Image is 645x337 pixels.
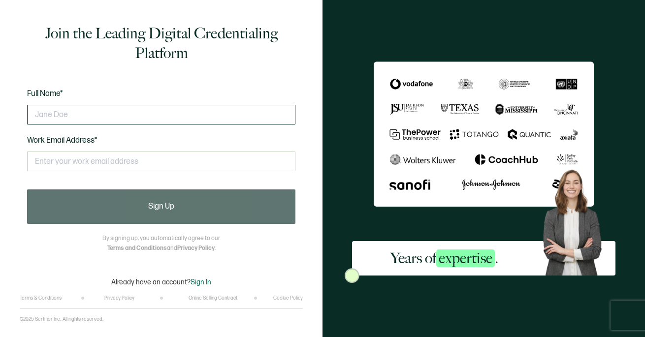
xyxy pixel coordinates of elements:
input: Jane Doe [27,105,295,124]
button: Sign Up [27,189,295,224]
a: Online Selling Contract [189,295,237,301]
a: Terms and Conditions [107,245,167,252]
span: Full Name* [27,89,63,98]
p: By signing up, you automatically agree to our and . [102,234,220,253]
a: Privacy Policy [177,245,215,252]
h1: Join the Leading Digital Credentialing Platform [27,24,295,63]
input: Enter your work email address [27,152,295,171]
p: Already have an account? [111,278,211,286]
a: Terms & Conditions [20,295,62,301]
span: Sign Up [148,203,174,211]
span: Work Email Address* [27,136,97,145]
span: Sign In [191,278,211,286]
a: Privacy Policy [104,295,134,301]
p: ©2025 Sertifier Inc.. All rights reserved. [20,316,103,322]
a: Cookie Policy [273,295,303,301]
span: expertise [436,249,495,267]
img: Sertifier Signup - Years of <span class="strong-h">expertise</span>. Hero [537,164,616,276]
h2: Years of . [390,248,498,268]
img: Sertifier Signup [345,268,359,283]
img: Sertifier Signup - Years of <span class="strong-h">expertise</span>. [374,61,593,206]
